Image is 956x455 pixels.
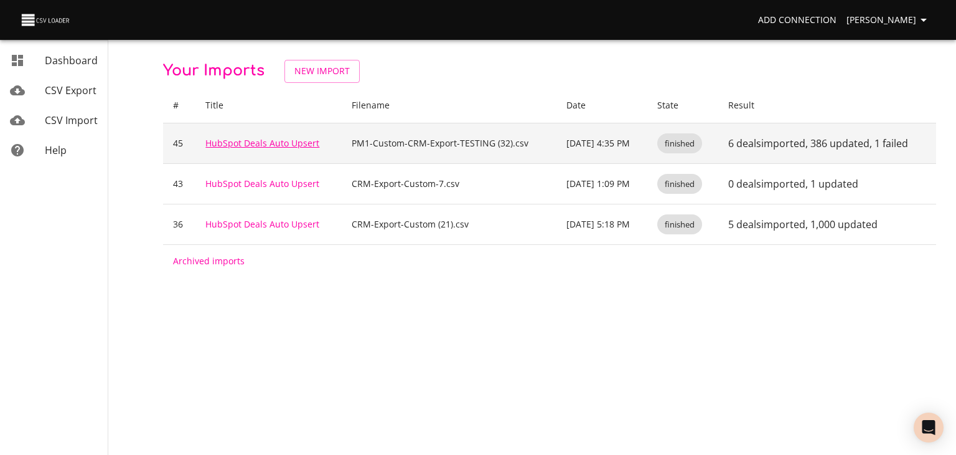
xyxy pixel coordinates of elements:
[195,88,342,123] th: Title
[718,88,936,123] th: Result
[753,9,841,32] a: Add Connection
[45,113,98,127] span: CSV Import
[556,163,647,204] td: [DATE] 1:09 PM
[657,219,702,231] span: finished
[914,413,944,443] div: Open Intercom Messenger
[205,137,319,149] a: HubSpot Deals Auto Upsert
[647,88,718,123] th: State
[284,60,360,83] a: New Import
[45,84,96,97] span: CSV Export
[556,88,647,123] th: Date
[163,123,195,163] td: 45
[342,123,556,163] td: PM1-Custom-CRM-Export-TESTING (32).csv
[342,88,556,123] th: Filename
[20,11,72,29] img: CSV Loader
[342,163,556,204] td: CRM-Export-Custom-7.csv
[45,143,67,157] span: Help
[657,138,702,150] span: finished
[758,12,836,28] span: Add Connection
[728,136,926,151] p: 6 deals imported , 386 updated , 1 failed
[728,217,926,232] p: 5 deals imported , 1,000 updated
[163,163,195,204] td: 43
[556,204,647,244] td: [DATE] 5:18 PM
[163,88,195,123] th: #
[205,178,319,189] a: HubSpot Deals Auto Upsert
[173,255,245,267] a: Archived imports
[294,64,350,79] span: New Import
[657,178,702,190] span: finished
[45,54,98,67] span: Dashboard
[163,204,195,244] td: 36
[728,176,926,191] p: 0 deals imported , 1 updated
[846,12,931,28] span: [PERSON_NAME]
[163,62,265,79] span: Your Imports
[556,123,647,163] td: [DATE] 4:35 PM
[342,204,556,244] td: CRM-Export-Custom (21).csv
[205,218,319,230] a: HubSpot Deals Auto Upsert
[841,9,936,32] button: [PERSON_NAME]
